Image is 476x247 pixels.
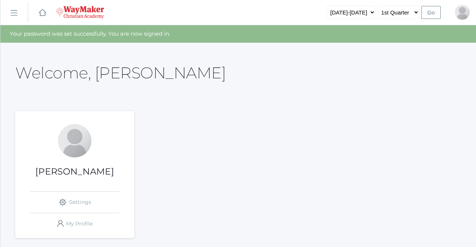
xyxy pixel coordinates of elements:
[30,213,119,234] a: My Profile
[58,124,91,157] div: Josh Bennett
[30,192,119,213] a: Settings
[455,5,470,20] div: Josh Bennett
[15,167,134,176] h1: [PERSON_NAME]
[0,25,476,43] div: Your password was set successfully. You are now signed in.
[15,64,226,81] h2: Welcome, [PERSON_NAME]
[421,6,441,19] input: Go
[56,6,104,19] img: waymaker-logo-stack-white-1602f2b1af18da31a5905e9982d058868370996dac5278e84edea6dabf9a3315.png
